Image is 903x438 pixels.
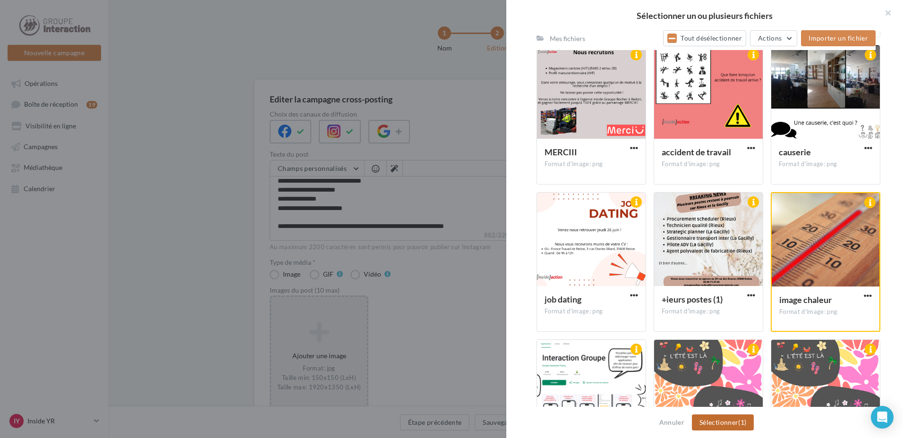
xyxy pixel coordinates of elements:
[545,294,581,304] span: job dating
[758,34,782,42] span: Actions
[550,34,585,43] div: Mes fichiers
[779,147,811,157] span: causerie
[656,417,688,428] button: Annuler
[545,147,577,157] span: MERCIII
[750,30,797,46] button: Actions
[779,308,872,316] div: Format d'image: png
[738,418,746,426] span: (1)
[871,406,894,429] div: Open Intercom Messenger
[662,294,723,304] span: +ieurs postes (1)
[663,30,746,46] button: Tout désélectionner
[521,11,888,20] h2: Sélectionner un ou plusieurs fichiers
[779,295,832,305] span: image chaleur
[801,30,876,46] button: Importer un fichier
[662,147,731,157] span: accident de travail
[545,307,638,316] div: Format d'image: png
[662,307,755,316] div: Format d'image: png
[545,160,638,168] div: Format d'image: png
[692,414,754,430] button: Sélectionner(1)
[809,34,868,42] span: Importer un fichier
[662,160,755,168] div: Format d'image: png
[779,160,872,168] div: Format d'image: png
